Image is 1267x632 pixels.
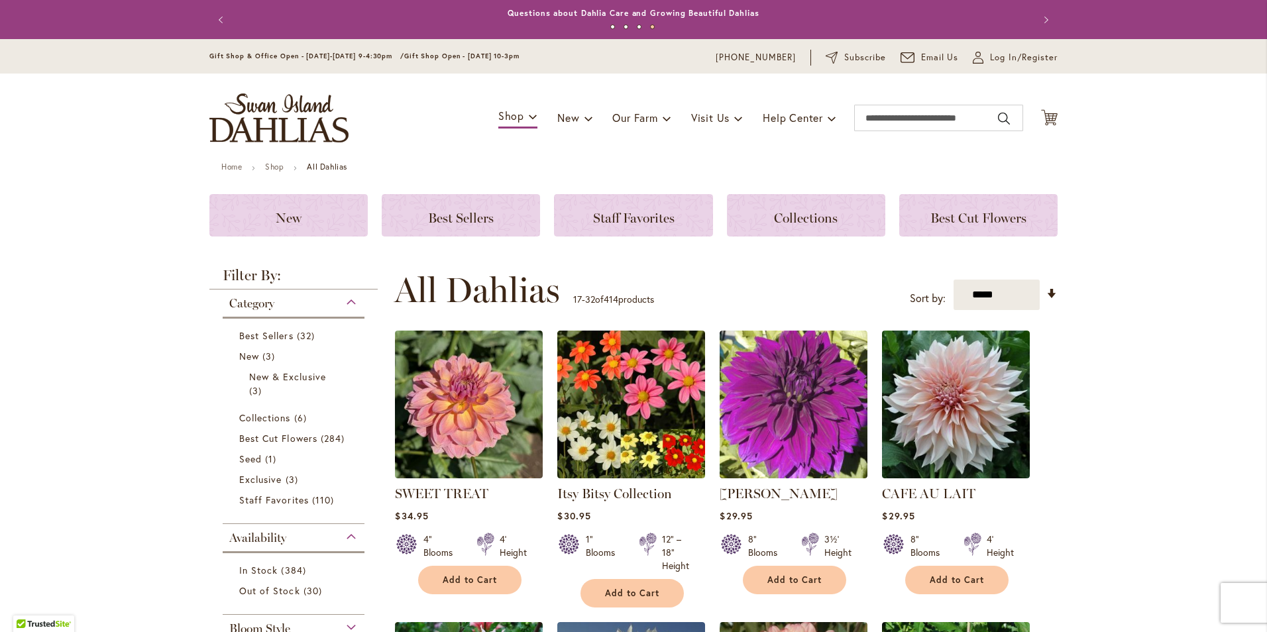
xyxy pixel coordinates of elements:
[973,51,1058,64] a: Log In/Register
[763,111,823,125] span: Help Center
[239,494,309,506] span: Staff Favorites
[239,584,351,598] a: Out of Stock 30
[239,431,351,445] a: Best Cut Flowers
[229,296,274,311] span: Category
[10,585,47,622] iframe: Launch Accessibility Center
[221,162,242,172] a: Home
[286,472,302,486] span: 3
[624,25,628,29] button: 2 of 4
[498,109,524,123] span: Shop
[901,51,959,64] a: Email Us
[573,289,654,310] p: - of products
[716,51,796,64] a: [PHONE_NUMBER]
[930,574,984,586] span: Add to Cart
[774,210,838,226] span: Collections
[557,331,705,478] img: Itsy Bitsy Collection
[990,51,1058,64] span: Log In/Register
[239,329,351,342] a: Best Sellers
[265,162,284,172] a: Shop
[395,509,428,522] span: $34.95
[209,194,368,237] a: New
[239,584,300,597] span: Out of Stock
[297,329,318,342] span: 32
[593,210,675,226] span: Staff Favorites
[921,51,959,64] span: Email Us
[239,432,317,445] span: Best Cut Flowers
[239,493,351,507] a: Staff Favorites
[1031,7,1058,33] button: Next
[727,194,885,237] a: Collections
[637,25,641,29] button: 3 of 4
[395,468,543,481] a: SWEET TREAT
[428,210,494,226] span: Best Sellers
[987,533,1014,559] div: 4' Height
[249,370,341,397] a: New &amp; Exclusive
[303,584,325,598] span: 30
[557,486,672,501] a: Itsy Bitsy Collection
[249,384,265,397] span: 3
[910,533,948,559] div: 8" Blooms
[720,331,867,478] img: Thomas Edison
[882,331,1030,478] img: Café Au Lait
[395,486,488,501] a: SWEET TREAT
[720,468,867,481] a: Thomas Edison
[604,293,618,305] span: 414
[209,268,378,290] strong: Filter By:
[265,452,280,466] span: 1
[239,472,351,486] a: Exclusive
[580,579,684,607] button: Add to Cart
[239,329,294,342] span: Best Sellers
[899,194,1058,237] a: Best Cut Flowers
[905,566,1009,594] button: Add to Cart
[748,533,785,559] div: 8" Blooms
[557,111,579,125] span: New
[239,349,351,363] a: New
[321,431,348,445] span: 284
[307,162,347,172] strong: All Dahlias
[209,7,236,33] button: Previous
[650,25,655,29] button: 4 of 4
[249,370,326,383] span: New & Exclusive
[824,533,852,559] div: 3½' Height
[239,473,282,486] span: Exclusive
[443,574,497,586] span: Add to Cart
[882,468,1030,481] a: Café Au Lait
[662,533,689,572] div: 12" – 18" Height
[239,452,262,465] span: Seed
[395,331,543,478] img: SWEET TREAT
[239,411,291,424] span: Collections
[209,93,349,142] a: store logo
[294,411,310,425] span: 6
[720,509,752,522] span: $29.95
[554,194,712,237] a: Staff Favorites
[910,286,946,311] label: Sort by:
[239,350,259,362] span: New
[585,293,595,305] span: 32
[209,52,404,60] span: Gift Shop & Office Open - [DATE]-[DATE] 9-4:30pm /
[500,533,527,559] div: 4' Height
[844,51,886,64] span: Subscribe
[557,468,705,481] a: Itsy Bitsy Collection
[882,509,914,522] span: $29.95
[239,411,351,425] a: Collections
[586,533,623,572] div: 1" Blooms
[557,509,590,522] span: $30.95
[610,25,615,29] button: 1 of 4
[276,210,302,226] span: New
[394,270,560,310] span: All Dahlias
[882,486,975,501] a: CAFE AU LAIT
[404,52,520,60] span: Gift Shop Open - [DATE] 10-3pm
[508,8,759,18] a: Questions about Dahlia Care and Growing Beautiful Dahlias
[239,563,351,577] a: In Stock 384
[605,588,659,599] span: Add to Cart
[691,111,730,125] span: Visit Us
[423,533,461,559] div: 4" Blooms
[826,51,886,64] a: Subscribe
[281,563,309,577] span: 384
[743,566,846,594] button: Add to Cart
[612,111,657,125] span: Our Farm
[239,452,351,466] a: Seed
[720,486,838,501] a: [PERSON_NAME]
[229,531,286,545] span: Availability
[930,210,1026,226] span: Best Cut Flowers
